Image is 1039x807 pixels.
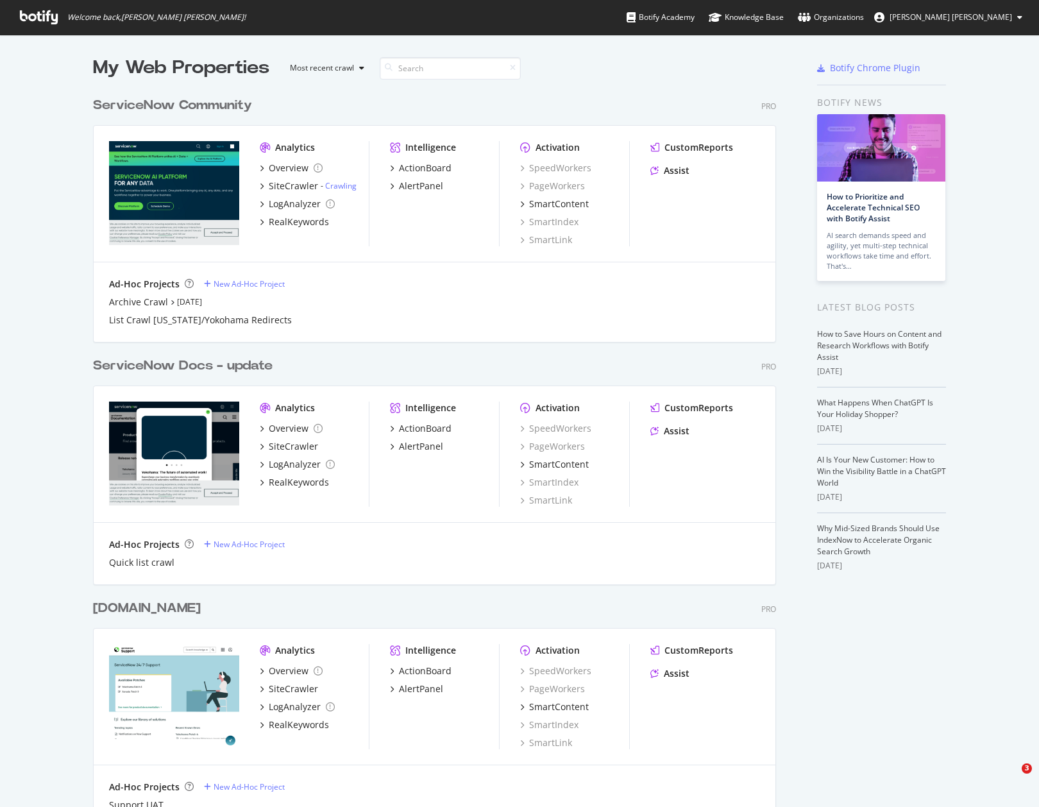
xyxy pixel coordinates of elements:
div: ActionBoard [399,665,452,677]
div: RealKeywords [269,476,329,489]
div: SmartContent [529,198,589,210]
div: SiteCrawler [269,180,318,192]
div: CustomReports [664,141,733,154]
div: [DOMAIN_NAME] [93,599,201,618]
div: - [321,180,357,191]
div: Pro [761,361,776,372]
a: CustomReports [650,402,733,414]
a: How to Save Hours on Content and Research Workflows with Botify Assist [817,328,942,362]
div: Pro [761,101,776,112]
a: AlertPanel [390,180,443,192]
div: Activation [536,402,580,414]
a: AlertPanel [390,683,443,695]
div: Analytics [275,141,315,154]
div: ServiceNow Docs - update [93,357,273,375]
img: support.servicenow.com [109,644,239,748]
div: LogAnalyzer [269,458,321,471]
div: CustomReports [664,644,733,657]
a: SmartIndex [520,718,579,731]
a: LogAnalyzer [260,701,335,713]
div: Organizations [798,11,864,24]
img: docs.servicenow.com [109,141,239,245]
iframe: Intercom live chat [995,763,1026,794]
div: SpeedWorkers [520,665,591,677]
div: Botify news [817,96,946,110]
div: RealKeywords [269,216,329,228]
span: Welcome back, [PERSON_NAME] [PERSON_NAME] ! [67,12,246,22]
a: LogAnalyzer [260,198,335,210]
a: SmartContent [520,458,589,471]
div: Assist [664,667,689,680]
img: community.servicenow.com [109,402,239,505]
a: PageWorkers [520,440,585,453]
a: Archive Crawl [109,296,168,309]
a: LogAnalyzer [260,458,335,471]
a: RealKeywords [260,216,329,228]
div: SmartLink [520,494,572,507]
a: CustomReports [650,141,733,154]
div: Most recent crawl [290,64,354,72]
div: AI search demands speed and agility, yet multi-step technical workflows take time and effort. Tha... [827,230,936,271]
a: New Ad-Hoc Project [204,539,285,550]
div: Analytics [275,402,315,414]
a: SmartIndex [520,476,579,489]
div: [DATE] [817,423,946,434]
div: SmartLink [520,234,572,246]
a: SpeedWorkers [520,162,591,174]
a: Overview [260,665,323,677]
div: Intelligence [405,402,456,414]
div: AlertPanel [399,180,443,192]
div: Overview [269,162,308,174]
a: How to Prioritize and Accelerate Technical SEO with Botify Assist [827,191,920,224]
div: New Ad-Hoc Project [214,539,285,550]
div: CustomReports [664,402,733,414]
a: PageWorkers [520,180,585,192]
a: [DATE] [177,296,202,307]
div: SmartIndex [520,216,579,228]
div: RealKeywords [269,718,329,731]
input: Search [380,57,521,80]
a: Quick list crawl [109,556,174,569]
a: ServiceNow Docs - update [93,357,278,375]
a: ActionBoard [390,665,452,677]
div: AlertPanel [399,683,443,695]
a: SmartContent [520,701,589,713]
div: New Ad-Hoc Project [214,781,285,792]
div: Latest Blog Posts [817,300,946,314]
a: Overview [260,422,323,435]
div: Intelligence [405,644,456,657]
div: SmartContent [529,458,589,471]
a: SiteCrawler- Crawling [260,180,357,192]
a: SmartContent [520,198,589,210]
div: New Ad-Hoc Project [214,278,285,289]
div: Botify Academy [627,11,695,24]
div: Pro [761,604,776,615]
a: [DOMAIN_NAME] [93,599,206,618]
a: Crawling [325,180,357,191]
span: 3 [1022,763,1032,774]
a: Overview [260,162,323,174]
div: Analytics [275,644,315,657]
button: [PERSON_NAME] [PERSON_NAME] [864,7,1033,28]
div: ActionBoard [399,422,452,435]
div: Botify Chrome Plugin [830,62,920,74]
div: Intelligence [405,141,456,154]
a: CustomReports [650,644,733,657]
div: SiteCrawler [269,683,318,695]
div: Overview [269,665,308,677]
div: LogAnalyzer [269,701,321,713]
div: Ad-Hoc Projects [109,278,180,291]
a: List Crawl [US_STATE]/Yokohama Redirects [109,314,292,327]
a: Assist [650,667,689,680]
div: [DATE] [817,560,946,572]
img: How to Prioritize and Accelerate Technical SEO with Botify Assist [817,114,945,182]
div: SmartContent [529,701,589,713]
a: RealKeywords [260,476,329,489]
div: SmartLink [520,736,572,749]
a: New Ad-Hoc Project [204,781,285,792]
div: Ad-Hoc Projects [109,538,180,551]
a: SiteCrawler [260,683,318,695]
